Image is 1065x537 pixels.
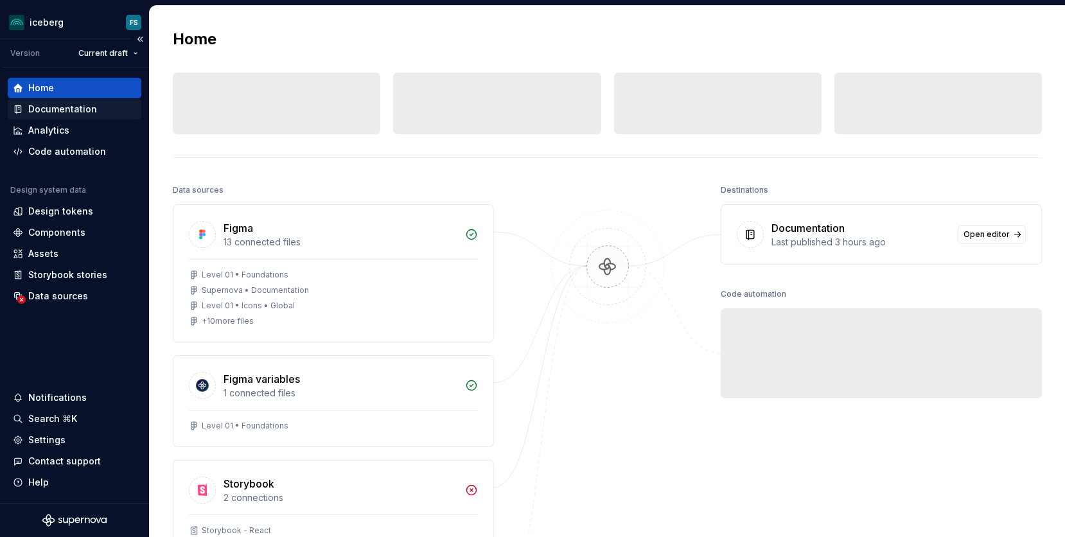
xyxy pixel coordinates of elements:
[131,30,149,48] button: Collapse sidebar
[721,285,786,303] div: Code automation
[28,247,58,260] div: Assets
[28,290,88,303] div: Data sources
[173,355,494,447] a: Figma variables1 connected filesLevel 01 • Foundations
[8,430,141,450] a: Settings
[8,222,141,243] a: Components
[173,29,216,49] h2: Home
[28,434,66,446] div: Settings
[721,181,768,199] div: Destinations
[8,78,141,98] a: Home
[10,185,86,195] div: Design system data
[202,421,288,431] div: Level 01 • Foundations
[42,514,107,527] svg: Supernova Logo
[173,181,224,199] div: Data sources
[202,270,288,280] div: Level 01 • Foundations
[9,15,24,30] img: 418c6d47-6da6-4103-8b13-b5999f8989a1.png
[130,17,138,28] div: FS
[28,103,97,116] div: Documentation
[771,236,950,249] div: Last published 3 hours ago
[224,491,457,504] div: 2 connections
[8,472,141,493] button: Help
[8,409,141,429] button: Search ⌘K
[28,412,77,425] div: Search ⌘K
[8,99,141,119] a: Documentation
[8,243,141,264] a: Assets
[8,201,141,222] a: Design tokens
[28,226,85,239] div: Components
[78,48,128,58] span: Current draft
[28,268,107,281] div: Storybook stories
[30,16,64,29] div: iceberg
[202,525,271,536] div: Storybook - React
[28,205,93,218] div: Design tokens
[964,229,1010,240] span: Open editor
[3,8,146,36] button: icebergFS
[10,48,40,58] div: Version
[202,301,295,311] div: Level 01 • Icons • Global
[958,225,1026,243] a: Open editor
[28,145,106,158] div: Code automation
[28,455,101,468] div: Contact support
[28,124,69,137] div: Analytics
[8,451,141,471] button: Contact support
[28,82,54,94] div: Home
[224,236,457,249] div: 13 connected files
[224,220,253,236] div: Figma
[771,220,845,236] div: Documentation
[202,285,309,295] div: Supernova • Documentation
[8,286,141,306] a: Data sources
[224,476,274,491] div: Storybook
[73,44,144,62] button: Current draft
[224,371,300,387] div: Figma variables
[224,387,457,400] div: 1 connected files
[202,316,254,326] div: + 10 more files
[8,265,141,285] a: Storybook stories
[173,204,494,342] a: Figma13 connected filesLevel 01 • FoundationsSupernova • DocumentationLevel 01 • Icons • Global+1...
[8,387,141,408] button: Notifications
[28,391,87,404] div: Notifications
[8,141,141,162] a: Code automation
[8,120,141,141] a: Analytics
[28,476,49,489] div: Help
